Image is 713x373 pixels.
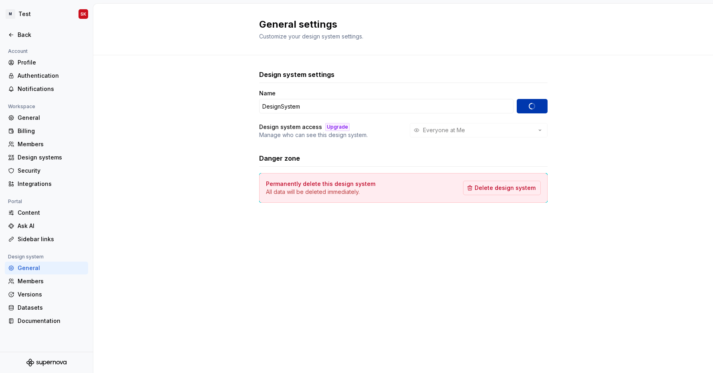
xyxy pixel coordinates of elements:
[5,233,88,246] a: Sidebar links
[463,181,541,195] button: Delete design system
[5,125,88,137] a: Billing
[5,206,88,219] a: Content
[18,264,85,272] div: General
[259,153,300,163] h3: Danger zone
[18,10,31,18] div: Test
[18,277,85,285] div: Members
[6,9,15,19] div: M
[5,288,88,301] a: Versions
[5,151,88,164] a: Design systems
[259,70,334,79] h3: Design system settings
[5,275,88,288] a: Members
[5,28,88,41] a: Back
[5,177,88,190] a: Integrations
[81,11,86,17] div: SK
[5,46,31,56] div: Account
[325,123,350,131] div: Upgrade
[5,315,88,327] a: Documentation
[259,123,322,131] h4: Design system access
[18,180,85,188] div: Integrations
[259,33,363,40] span: Customize your design system settings.
[18,235,85,243] div: Sidebar links
[18,114,85,122] div: General
[5,69,88,82] a: Authentication
[5,197,25,206] div: Portal
[259,131,368,139] p: Manage who can see this design system.
[18,72,85,80] div: Authentication
[5,301,88,314] a: Datasets
[18,209,85,217] div: Content
[18,85,85,93] div: Notifications
[266,180,375,188] h4: Permanently delete this design system
[18,31,85,39] div: Back
[5,220,88,232] a: Ask AI
[18,222,85,230] div: Ask AI
[5,164,88,177] a: Security
[18,140,85,148] div: Members
[26,359,66,367] svg: Supernova Logo
[18,290,85,298] div: Versions
[5,56,88,69] a: Profile
[18,167,85,175] div: Security
[18,153,85,161] div: Design systems
[5,102,38,111] div: Workspace
[18,317,85,325] div: Documentation
[5,83,88,95] a: Notifications
[5,111,88,124] a: General
[5,138,88,151] a: Members
[5,262,88,274] a: General
[266,188,375,196] p: All data will be deleted immediately.
[2,5,91,23] button: MTestSK
[18,127,85,135] div: Billing
[5,252,47,262] div: Design system
[18,58,85,67] div: Profile
[259,89,276,97] label: Name
[259,18,538,31] h2: General settings
[18,304,85,312] div: Datasets
[475,184,536,192] span: Delete design system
